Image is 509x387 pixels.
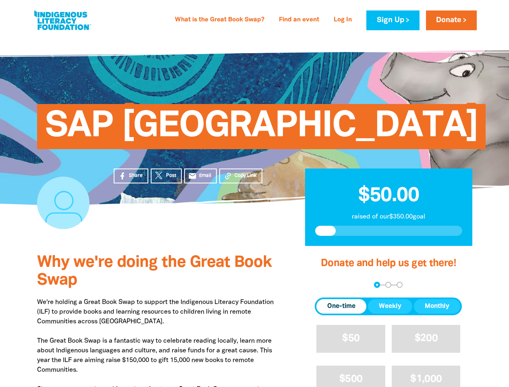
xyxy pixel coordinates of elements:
[425,302,449,311] span: Monthly
[188,172,197,180] i: email
[379,302,401,311] span: Weekly
[151,169,182,183] a: Post
[414,299,460,314] button: Monthly
[45,110,478,149] span: SAP [GEOGRAPHIC_DATA]
[129,172,143,179] span: Share
[235,172,257,179] span: Copy Link
[385,282,391,288] button: Navigate to step 2 of 3 to enter your details
[170,14,269,27] a: What is the Great Book Swap?
[368,299,412,314] button: Weekly
[316,299,366,314] button: One-time
[397,282,403,288] button: Navigate to step 3 of 3 to enter your payment details
[339,375,362,384] span: $500
[219,169,262,183] button: Copy Link
[37,255,272,288] span: Why we're doing the Great Book Swap
[374,282,380,288] button: Navigate to step 1 of 3 to enter your donation amount
[199,172,211,179] span: Email
[315,212,462,222] p: raised of our $350.00 goal
[316,325,385,353] button: $50
[274,14,324,27] a: Find an event
[321,259,456,268] span: Donate and help us get there!
[166,172,176,179] span: Post
[329,14,357,27] a: Log In
[366,10,419,30] a: Sign Up
[392,325,461,353] button: $200
[358,187,419,205] span: $50.00
[426,10,477,30] a: Donate
[114,169,148,183] a: Share
[415,334,438,343] span: $200
[327,302,355,311] span: One-time
[342,334,359,343] span: $50
[410,375,442,384] span: $1,000
[315,298,462,315] div: Donation frequency
[184,169,217,183] a: emailEmail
